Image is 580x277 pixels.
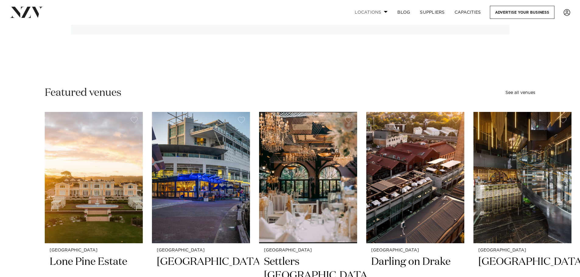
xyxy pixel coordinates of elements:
[450,6,486,19] a: Capacities
[366,112,464,243] img: Aerial view of Darling on Drake
[490,6,554,19] a: Advertise your business
[478,248,567,253] small: [GEOGRAPHIC_DATA]
[264,248,352,253] small: [GEOGRAPHIC_DATA]
[50,248,138,253] small: [GEOGRAPHIC_DATA]
[350,6,392,19] a: Locations
[392,6,415,19] a: BLOG
[371,248,459,253] small: [GEOGRAPHIC_DATA]
[415,6,449,19] a: SUPPLIERS
[10,7,43,18] img: nzv-logo.png
[157,248,245,253] small: [GEOGRAPHIC_DATA]
[45,86,121,100] h2: Featured venues
[505,91,535,95] a: See all venues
